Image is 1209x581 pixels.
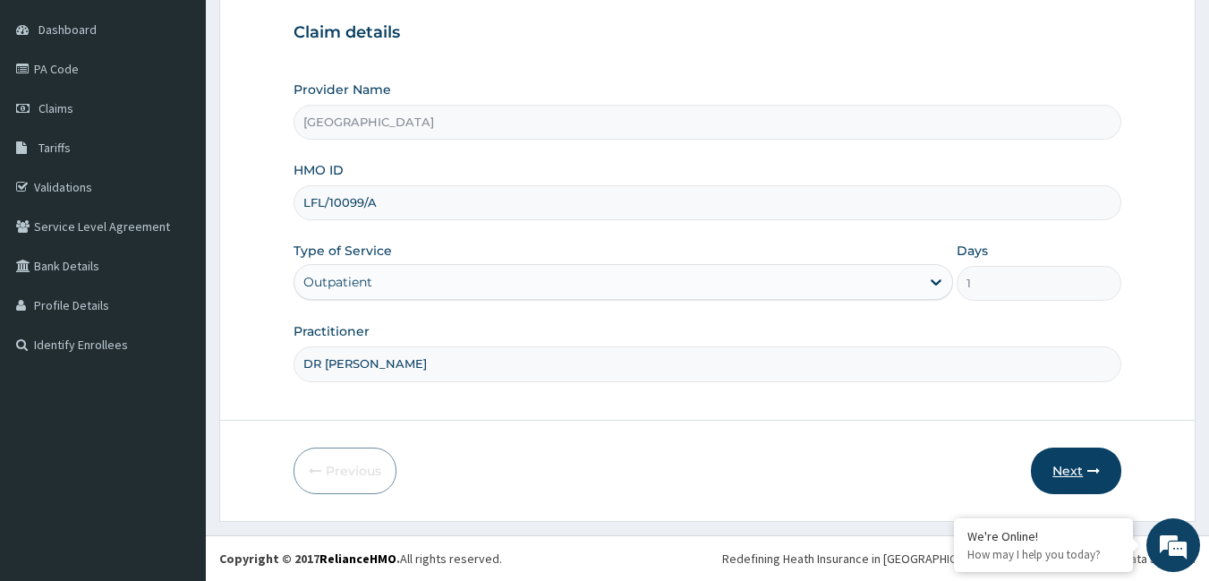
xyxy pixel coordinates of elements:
[957,242,988,260] label: Days
[38,21,97,38] span: Dashboard
[104,175,247,356] span: We're online!
[967,528,1120,544] div: We're Online!
[967,547,1120,562] p: How may I help you today?
[303,273,372,291] div: Outpatient
[1031,448,1121,494] button: Next
[294,322,370,340] label: Practitioner
[206,535,1209,581] footer: All rights reserved.
[294,448,396,494] button: Previous
[9,389,341,452] textarea: Type your message and hit 'Enter'
[294,9,336,52] div: Minimize live chat window
[294,346,1122,381] input: Enter Name
[294,242,392,260] label: Type of Service
[294,81,391,98] label: Provider Name
[294,23,1122,43] h3: Claim details
[33,90,72,134] img: d_794563401_company_1708531726252_794563401
[219,551,400,567] strong: Copyright © 2017 .
[294,185,1122,220] input: Enter HMO ID
[93,100,301,124] div: Chat with us now
[38,140,71,156] span: Tariffs
[319,551,396,567] a: RelianceHMO
[38,100,73,116] span: Claims
[294,161,344,179] label: HMO ID
[722,550,1196,568] div: Redefining Heath Insurance in [GEOGRAPHIC_DATA] using Telemedicine and Data Science!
